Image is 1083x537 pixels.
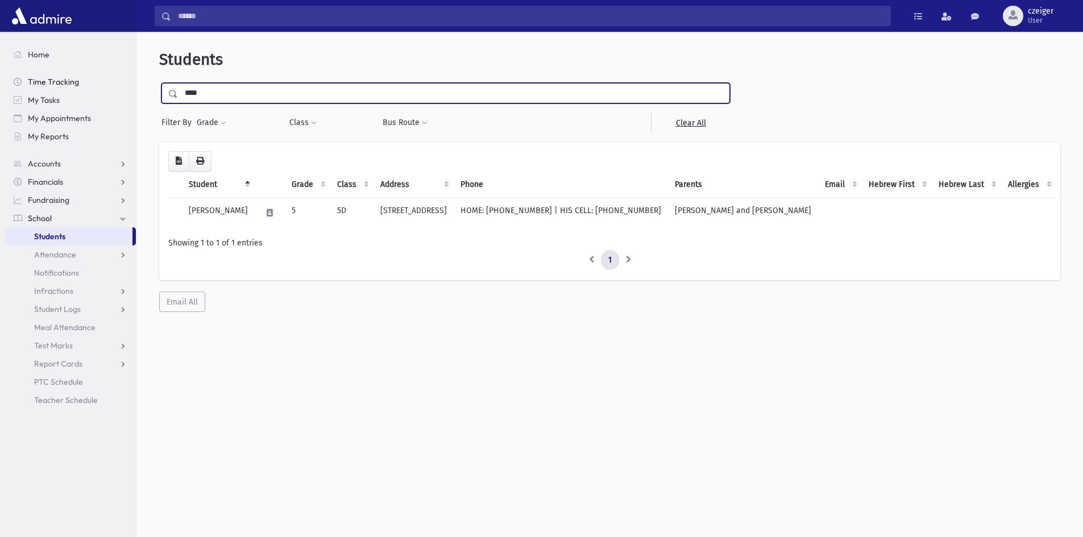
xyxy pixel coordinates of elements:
td: 5 [285,197,330,228]
button: Grade [196,113,227,133]
span: My Appointments [28,113,91,123]
a: Home [5,45,136,64]
img: AdmirePro [9,5,74,27]
td: 5D [330,197,374,228]
span: Report Cards [34,359,82,369]
th: Email: activate to sort column ascending [818,172,862,198]
a: Attendance [5,245,136,264]
a: Infractions [5,282,136,300]
span: Teacher Schedule [34,395,98,405]
span: PTC Schedule [34,377,83,387]
td: [STREET_ADDRESS] [374,197,454,228]
span: My Tasks [28,95,60,105]
button: Bus Route [382,113,428,133]
input: Search [171,6,890,26]
span: Home [28,49,49,60]
span: Meal Attendance [34,322,96,332]
a: Test Marks [5,336,136,355]
span: Test Marks [34,340,73,351]
th: Hebrew First: activate to sort column ascending [862,172,932,198]
a: Meal Attendance [5,318,136,336]
a: My Tasks [5,91,136,109]
span: Accounts [28,159,61,169]
span: Time Tracking [28,77,79,87]
span: Student Logs [34,304,81,314]
a: Notifications [5,264,136,282]
td: [PERSON_NAME] [182,197,255,228]
a: Report Cards [5,355,136,373]
a: Clear All [651,113,730,133]
th: Allergies: activate to sort column ascending [1001,172,1056,198]
th: Hebrew Last: activate to sort column ascending [932,172,1001,198]
span: Filter By [161,116,196,128]
th: Phone [454,172,668,198]
a: PTC Schedule [5,373,136,391]
span: czeiger [1028,7,1053,16]
span: Infractions [34,286,73,296]
th: Parents [668,172,818,198]
span: Students [159,50,223,69]
button: Email All [159,292,205,312]
a: Student Logs [5,300,136,318]
a: Time Tracking [5,73,136,91]
div: Showing 1 to 1 of 1 entries [168,237,1051,249]
span: Attendance [34,249,76,260]
th: Class: activate to sort column ascending [330,172,374,198]
a: Teacher Schedule [5,391,136,409]
a: Students [5,227,132,245]
th: Student: activate to sort column descending [182,172,255,198]
a: Accounts [5,155,136,173]
th: Address: activate to sort column ascending [374,172,454,198]
button: Class [289,113,317,133]
span: User [1028,16,1053,25]
td: HOME: [PHONE_NUMBER] | HIS CELL: [PHONE_NUMBER] [454,197,668,228]
a: 1 [601,250,619,270]
a: My Reports [5,127,136,145]
span: Students [34,231,65,242]
th: Grade: activate to sort column ascending [285,172,330,198]
span: Fundraising [28,195,69,205]
td: [PERSON_NAME] and [PERSON_NAME] [668,197,818,228]
a: My Appointments [5,109,136,127]
a: School [5,209,136,227]
span: My Reports [28,131,69,141]
span: Notifications [34,268,79,278]
span: School [28,213,52,223]
span: Financials [28,177,63,187]
a: Financials [5,173,136,191]
button: Print [189,151,211,172]
a: Fundraising [5,191,136,209]
button: CSV [168,151,189,172]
